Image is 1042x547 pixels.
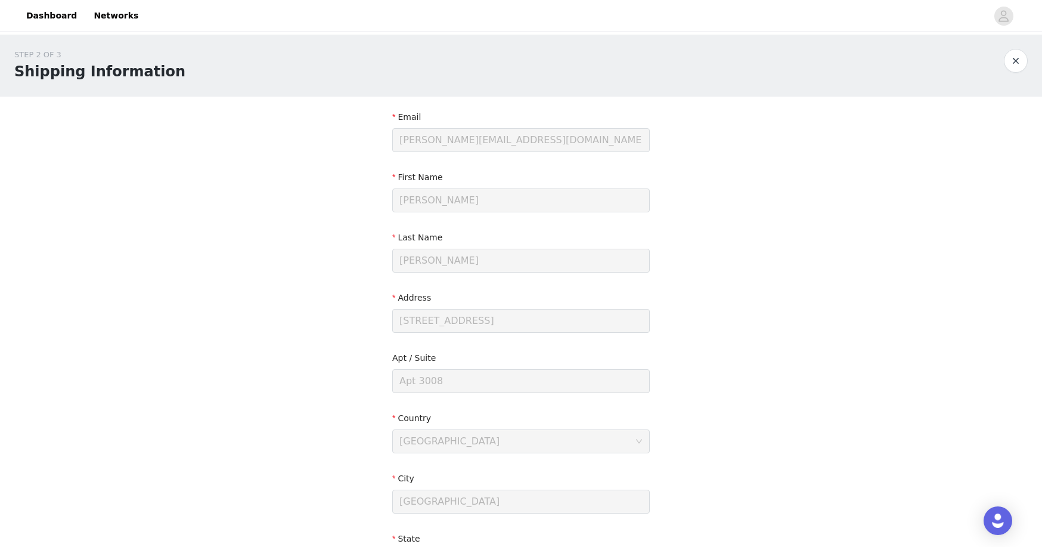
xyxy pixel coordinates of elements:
label: Country [392,413,431,423]
label: Email [392,112,421,122]
label: Address [392,293,431,302]
div: STEP 2 OF 3 [14,49,185,61]
i: icon: down [635,438,643,446]
label: City [392,474,414,483]
a: Networks [86,2,145,29]
div: Open Intercom Messenger [984,506,1012,535]
div: United States [399,430,500,453]
label: First Name [392,172,443,182]
div: avatar [998,7,1009,26]
label: State [392,534,420,543]
a: Dashboard [19,2,84,29]
label: Last Name [392,233,442,242]
label: Apt / Suite [392,353,436,363]
h1: Shipping Information [14,61,185,82]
